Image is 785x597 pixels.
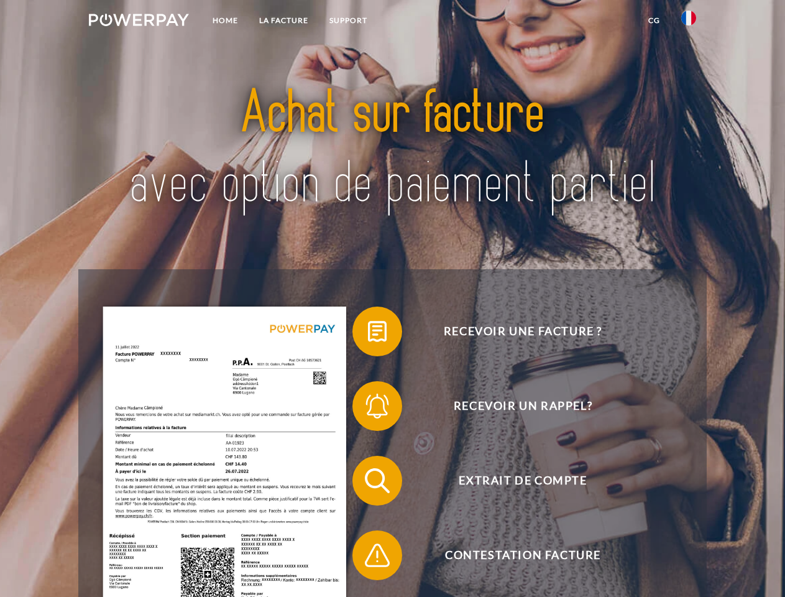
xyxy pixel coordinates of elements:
[352,456,676,506] button: Extrait de compte
[352,381,676,431] button: Recevoir un rappel?
[370,381,675,431] span: Recevoir un rappel?
[362,391,393,422] img: qb_bell.svg
[370,307,675,356] span: Recevoir une facture ?
[319,9,378,32] a: Support
[362,540,393,571] img: qb_warning.svg
[119,60,666,238] img: title-powerpay_fr.svg
[249,9,319,32] a: LA FACTURE
[89,14,189,26] img: logo-powerpay-white.svg
[352,530,676,580] button: Contestation Facture
[362,316,393,347] img: qb_bill.svg
[202,9,249,32] a: Home
[362,465,393,496] img: qb_search.svg
[638,9,671,32] a: CG
[370,530,675,580] span: Contestation Facture
[370,456,675,506] span: Extrait de compte
[681,11,696,25] img: fr
[352,307,676,356] button: Recevoir une facture ?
